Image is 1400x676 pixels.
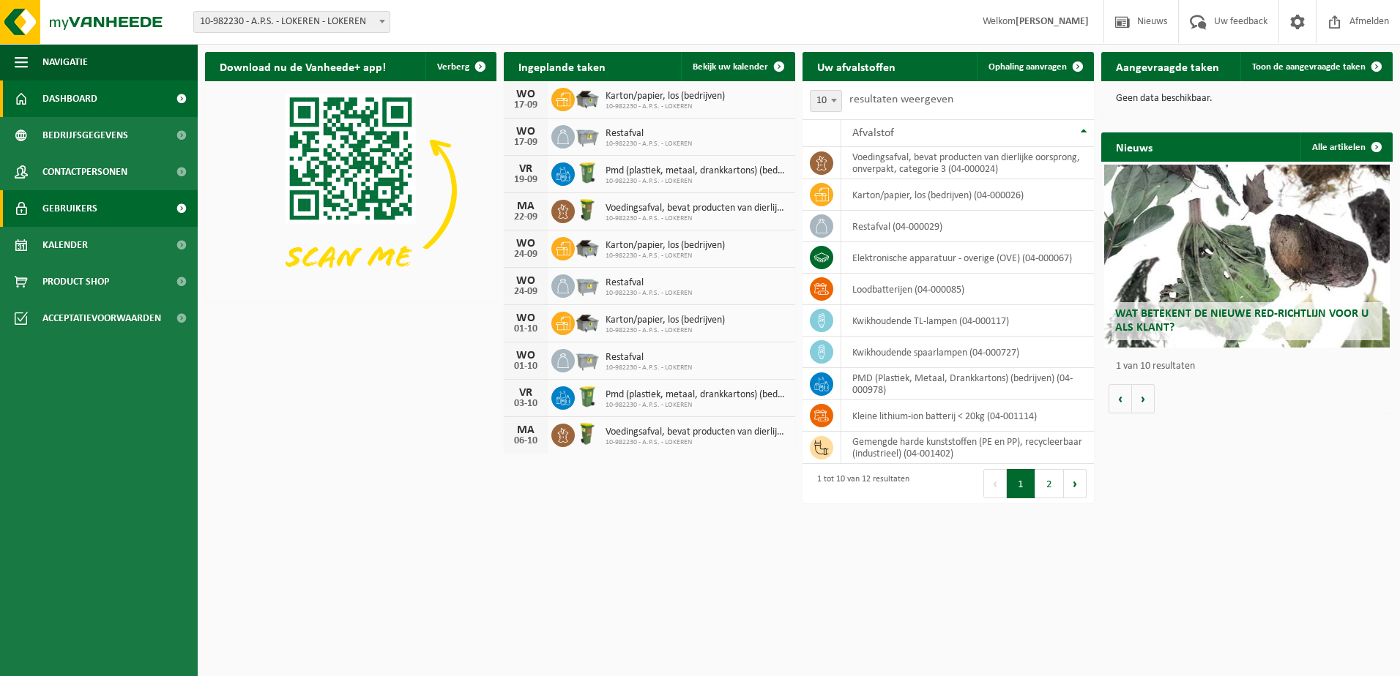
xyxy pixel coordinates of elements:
span: Afvalstof [852,127,894,139]
span: Toon de aangevraagde taken [1252,62,1366,72]
div: 01-10 [511,324,540,334]
span: 10-982230 - A.P.S. - LOKEREN [606,102,725,111]
span: Restafval [606,277,692,289]
h2: Uw afvalstoffen [803,52,910,80]
span: Ophaling aanvragen [988,62,1067,72]
span: 10-982230 - A.P.S. - LOKEREN [606,252,725,260]
a: Bekijk uw kalender [681,52,794,81]
span: 10-982230 - A.P.S. - LOKEREN [606,438,788,447]
td: loodbatterijen (04-000085) [841,274,1094,305]
span: 10-982230 - A.P.S. - LOKEREN [606,364,692,372]
span: Contactpersonen [42,154,127,190]
img: WB-5000-GAL-GY-01 [575,309,600,334]
a: Wat betekent de nieuwe RED-richtlijn voor u als klant? [1104,165,1390,348]
span: 10-982230 - A.P.S. - LOKEREN - LOKEREN [194,12,390,32]
span: 10-982230 - A.P.S. - LOKEREN [606,214,788,223]
span: Verberg [437,62,469,72]
h2: Nieuws [1101,132,1167,161]
span: Product Shop [42,263,109,300]
div: 1 tot 10 van 12 resultaten [810,467,909,500]
span: Bekijk uw kalender [693,62,768,72]
img: WB-0240-HPE-GN-50 [575,384,600,409]
div: MA [511,424,540,436]
div: VR [511,163,540,175]
div: 24-09 [511,287,540,297]
button: Volgende [1132,384,1155,413]
img: WB-0060-HPE-GN-50 [575,421,600,446]
a: Ophaling aanvragen [977,52,1092,81]
div: 17-09 [511,138,540,148]
td: PMD (Plastiek, Metaal, Drankkartons) (bedrijven) (04-000978) [841,368,1094,400]
span: 10-982230 - A.P.S. - LOKEREN - LOKEREN [193,11,390,33]
img: WB-0240-HPE-GN-50 [575,160,600,185]
a: Alle artikelen [1300,132,1391,162]
span: Karton/papier, los (bedrijven) [606,315,725,326]
td: karton/papier, los (bedrijven) (04-000026) [841,179,1094,211]
button: 1 [1007,469,1035,498]
span: Voedingsafval, bevat producten van dierlijke oorsprong, onverpakt, categorie 3 [606,203,788,214]
span: Navigatie [42,44,88,80]
p: 1 van 10 resultaten [1116,361,1385,372]
span: Karton/papier, los (bedrijven) [606,91,725,102]
td: elektronische apparatuur - overige (OVE) (04-000067) [841,242,1094,274]
button: Verberg [425,52,495,81]
span: 10-982230 - A.P.S. - LOKEREN [606,289,692,298]
div: WO [511,350,540,361]
div: 06-10 [511,436,540,446]
td: kleine lithium-ion batterij < 20kg (04-001114) [841,400,1094,432]
span: Wat betekent de nieuwe RED-richtlijn voor u als klant? [1115,308,1369,334]
div: 19-09 [511,175,540,185]
img: Download de VHEPlus App [205,81,496,300]
span: Voedingsafval, bevat producten van dierlijke oorsprong, onverpakt, categorie 3 [606,427,788,438]
td: voedingsafval, bevat producten van dierlijke oorsprong, onverpakt, categorie 3 (04-000024) [841,147,1094,179]
div: WO [511,275,540,287]
span: Pmd (plastiek, metaal, drankkartons) (bedrijven) [606,389,788,401]
img: WB-5000-GAL-GY-01 [575,235,600,260]
button: Vorige [1109,384,1132,413]
span: Acceptatievoorwaarden [42,300,161,337]
span: 10 [811,91,841,111]
td: kwikhoudende spaarlampen (04-000727) [841,337,1094,368]
img: WB-0060-HPE-GN-50 [575,198,600,222]
span: 10 [810,90,842,112]
span: 10-982230 - A.P.S. - LOKEREN [606,177,788,186]
div: 01-10 [511,361,540,372]
span: 10-982230 - A.P.S. - LOKEREN [606,401,788,410]
div: MA [511,200,540,212]
span: Pmd (plastiek, metaal, drankkartons) (bedrijven) [606,165,788,177]
h2: Ingeplande taken [504,52,620,80]
img: WB-2500-GAL-GY-01 [575,347,600,372]
label: resultaten weergeven [849,94,953,105]
img: WB-2500-GAL-GY-01 [575,123,600,148]
div: VR [511,387,540,399]
div: 24-09 [511,249,540,260]
div: 17-09 [511,100,540,110]
h2: Aangevraagde taken [1101,52,1234,80]
span: 10-982230 - A.P.S. - LOKEREN [606,326,725,335]
button: 2 [1035,469,1064,498]
div: WO [511,126,540,138]
img: WB-5000-GAL-GY-01 [575,86,600,110]
span: Kalender [42,227,88,263]
div: WO [511,312,540,324]
button: Previous [983,469,1007,498]
span: Karton/papier, los (bedrijven) [606,240,725,252]
p: Geen data beschikbaar. [1116,94,1378,104]
img: WB-2500-GAL-GY-01 [575,272,600,297]
div: 03-10 [511,399,540,409]
td: gemengde harde kunststoffen (PE en PP), recycleerbaar (industrieel) (04-001402) [841,432,1094,464]
span: 10-982230 - A.P.S. - LOKEREN [606,140,692,149]
span: Restafval [606,352,692,364]
td: kwikhoudende TL-lampen (04-000117) [841,305,1094,337]
div: WO [511,89,540,100]
div: WO [511,238,540,249]
span: Dashboard [42,80,97,117]
span: Bedrijfsgegevens [42,117,128,154]
span: Restafval [606,128,692,140]
button: Next [1064,469,1087,498]
strong: [PERSON_NAME] [1016,16,1089,27]
h2: Download nu de Vanheede+ app! [205,52,401,80]
td: restafval (04-000029) [841,211,1094,242]
div: 22-09 [511,212,540,222]
a: Toon de aangevraagde taken [1240,52,1391,81]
